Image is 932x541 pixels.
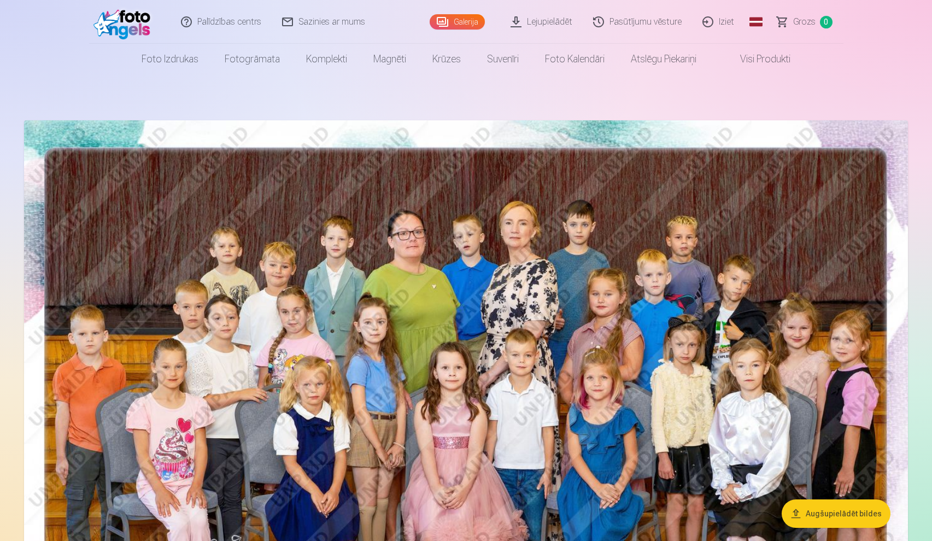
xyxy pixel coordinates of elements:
[293,44,360,74] a: Komplekti
[618,44,710,74] a: Atslēgu piekariņi
[128,44,212,74] a: Foto izdrukas
[782,499,890,528] button: Augšupielādēt bildes
[430,14,485,30] a: Galerija
[419,44,474,74] a: Krūzes
[793,15,816,28] span: Grozs
[93,4,156,39] img: /fa1
[360,44,419,74] a: Magnēti
[710,44,804,74] a: Visi produkti
[212,44,293,74] a: Fotogrāmata
[474,44,532,74] a: Suvenīri
[820,16,833,28] span: 0
[532,44,618,74] a: Foto kalendāri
